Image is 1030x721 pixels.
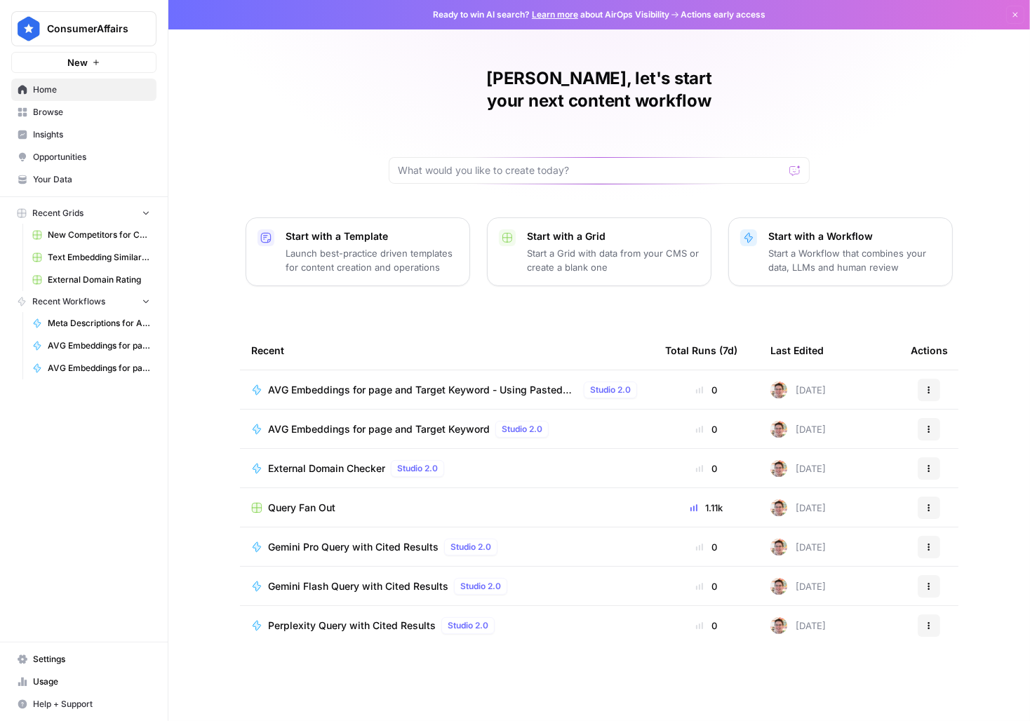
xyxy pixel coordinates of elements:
a: Gemini Pro Query with Cited ResultsStudio 2.0 [251,539,643,555]
button: Start with a GridStart a Grid with data from your CMS or create a blank one [487,217,711,286]
span: Studio 2.0 [448,619,488,632]
span: Home [33,83,150,96]
img: cligphsu63qclrxpa2fa18wddixk [770,421,787,438]
p: Start with a Grid [527,229,700,243]
div: [DATE] [770,421,826,438]
a: Text Embedding Similarity [26,246,156,269]
span: Insights [33,128,150,141]
img: ConsumerAffairs Logo [16,16,41,41]
span: ConsumerAffairs [47,22,132,36]
a: Learn more [532,9,578,20]
span: Studio 2.0 [450,541,491,553]
span: Studio 2.0 [397,462,438,475]
span: External Domain Checker [268,461,385,476]
div: [DATE] [770,578,826,595]
p: Start a Workflow that combines your data, LLMs and human review [768,246,941,274]
span: AVG Embeddings for page and Target Keyword [48,362,150,375]
p: Start with a Workflow [768,229,941,243]
button: Recent Grids [11,203,156,224]
span: AVG Embeddings for page and Target Keyword - Using Pasted page content [48,339,150,352]
button: Recent Workflows [11,291,156,312]
div: 0 [665,579,748,593]
img: cligphsu63qclrxpa2fa18wddixk [770,460,787,477]
span: Studio 2.0 [502,423,542,436]
a: Meta Descriptions for Answer Based Pages [26,312,156,335]
div: 0 [665,422,748,436]
a: Your Data [11,168,156,191]
span: Recent Grids [32,207,83,220]
span: Recent Workflows [32,295,105,308]
a: External Domain CheckerStudio 2.0 [251,460,643,477]
img: cligphsu63qclrxpa2fa18wddixk [770,499,787,516]
div: Recent [251,331,643,370]
span: Usage [33,675,150,688]
span: Meta Descriptions for Answer Based Pages [48,317,150,330]
span: Help + Support [33,698,150,710]
span: Gemini Pro Query with Cited Results [268,540,439,554]
div: Total Runs (7d) [665,331,737,370]
div: 1.11k [665,501,748,515]
span: AVG Embeddings for page and Target Keyword - Using Pasted page content [268,383,578,397]
a: Perplexity Query with Cited ResultsStudio 2.0 [251,617,643,634]
p: Start a Grid with data from your CMS or create a blank one [527,246,700,274]
a: AVG Embeddings for page and Target Keyword - Using Pasted page contentStudio 2.0 [251,382,643,398]
span: New [67,55,88,69]
div: 0 [665,461,748,476]
img: cligphsu63qclrxpa2fa18wddixk [770,382,787,398]
div: 0 [665,540,748,554]
div: Last Edited [770,331,824,370]
a: Home [11,79,156,101]
button: New [11,52,156,73]
span: New Competitors for Category Gap [48,229,150,241]
p: Launch best-practice driven templates for content creation and operations [286,246,458,274]
a: AVG Embeddings for page and Target KeywordStudio 2.0 [251,421,643,438]
span: Opportunities [33,151,150,163]
p: Start with a Template [286,229,458,243]
a: External Domain Rating [26,269,156,291]
div: [DATE] [770,460,826,477]
a: Query Fan Out [251,501,643,515]
div: Actions [911,331,948,370]
a: AVG Embeddings for page and Target Keyword [26,357,156,379]
a: Browse [11,101,156,123]
div: [DATE] [770,382,826,398]
span: Studio 2.0 [590,384,631,396]
span: Settings [33,653,150,666]
span: AVG Embeddings for page and Target Keyword [268,422,490,436]
div: [DATE] [770,499,826,516]
span: Browse [33,106,150,119]
img: cligphsu63qclrxpa2fa18wddixk [770,578,787,595]
input: What would you like to create today? [398,163,784,177]
button: Start with a TemplateLaunch best-practice driven templates for content creation and operations [246,217,470,286]
h1: [PERSON_NAME], let's start your next content workflow [389,67,810,112]
span: Actions early access [681,8,765,21]
div: [DATE] [770,617,826,634]
a: Settings [11,648,156,671]
a: Insights [11,123,156,146]
span: Perplexity Query with Cited Results [268,619,436,633]
a: Opportunities [11,146,156,168]
div: 0 [665,619,748,633]
button: Help + Support [11,693,156,715]
button: Workspace: ConsumerAffairs [11,11,156,46]
a: New Competitors for Category Gap [26,224,156,246]
span: Ready to win AI search? about AirOps Visibility [433,8,669,21]
div: 0 [665,383,748,397]
div: [DATE] [770,539,826,555]
button: Start with a WorkflowStart a Workflow that combines your data, LLMs and human review [728,217,953,286]
span: Text Embedding Similarity [48,251,150,264]
span: Studio 2.0 [460,580,501,593]
span: Gemini Flash Query with Cited Results [268,579,448,593]
span: External Domain Rating [48,274,150,286]
span: Your Data [33,173,150,186]
a: Usage [11,671,156,693]
img: cligphsu63qclrxpa2fa18wddixk [770,539,787,555]
img: cligphsu63qclrxpa2fa18wddixk [770,617,787,634]
a: AVG Embeddings for page and Target Keyword - Using Pasted page content [26,335,156,357]
a: Gemini Flash Query with Cited ResultsStudio 2.0 [251,578,643,595]
span: Query Fan Out [268,501,335,515]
